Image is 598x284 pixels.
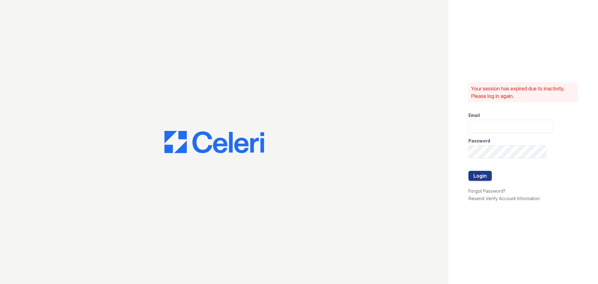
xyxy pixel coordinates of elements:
[468,171,492,181] button: Login
[468,188,505,194] a: Forgot Password?
[471,85,576,100] p: Your session has expired due to inactivity. Please log in again.
[468,138,490,144] label: Password
[468,112,480,118] label: Email
[164,131,264,153] img: CE_Logo_Blue-a8612792a0a2168367f1c8372b55b34899dd931a85d93a1a3d3e32e68fde9ad4.png
[468,196,540,201] a: Resend Verify Account Information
